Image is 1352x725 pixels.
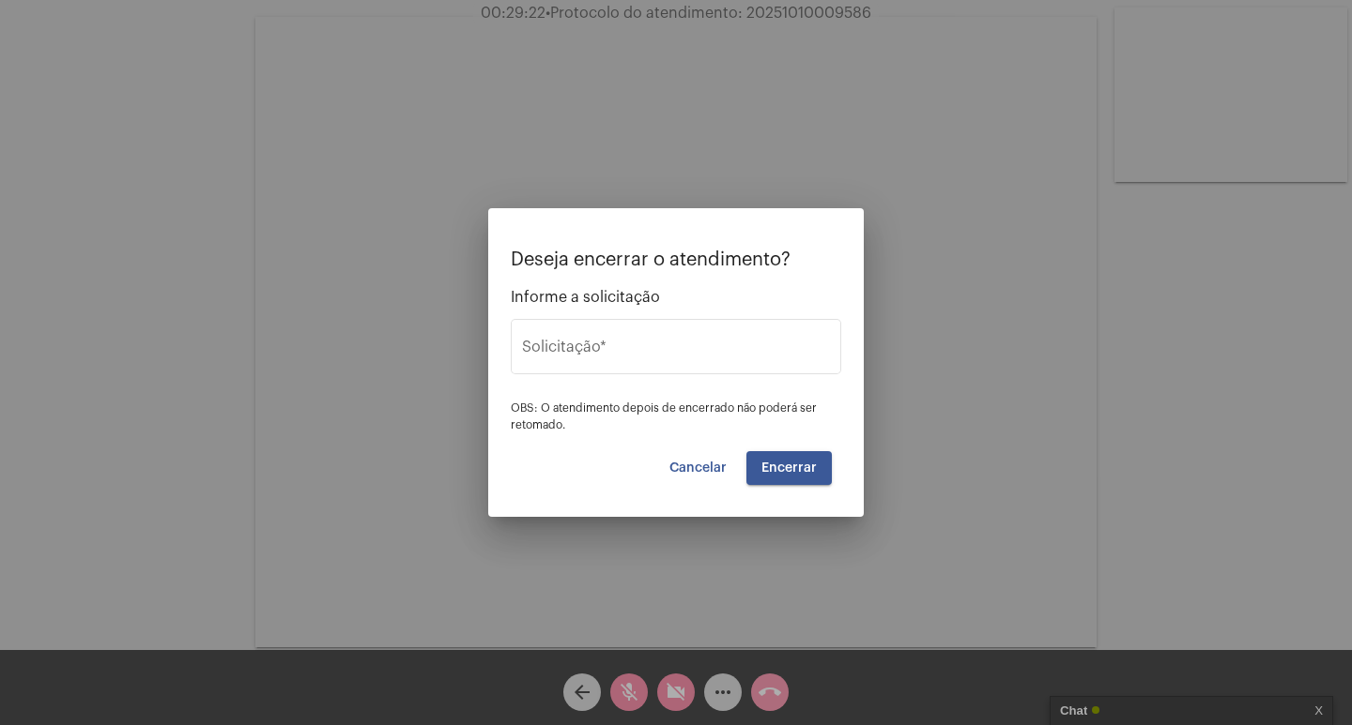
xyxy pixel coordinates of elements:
[746,451,832,485] button: Encerrar
[511,249,841,270] p: Deseja encerrar o atendimento?
[522,342,830,359] input: Buscar solicitação
[761,461,817,475] span: Encerrar
[511,289,841,306] span: Informe a solicitação
[511,402,817,430] span: OBS: O atendimento depois de encerrado não poderá ser retomado.
[669,461,727,475] span: Cancelar
[654,451,742,485] button: Cancelar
